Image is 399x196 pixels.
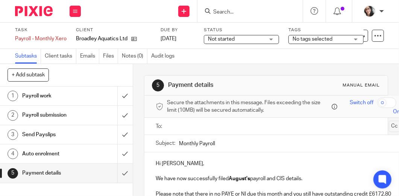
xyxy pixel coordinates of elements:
img: me%20(1).jpg [364,5,376,17]
span: [DATE] [161,36,176,41]
span: Switch off [350,99,373,106]
label: Task [15,27,67,33]
div: 3 [8,129,18,140]
label: Client [76,27,151,33]
h1: Auto enrolment [22,148,80,160]
img: Pixie [15,6,53,16]
strong: August's [229,176,250,181]
h1: Payment details [168,81,282,89]
h1: Payroll work [22,90,80,102]
div: 5 [152,79,164,91]
div: Manual email [343,82,380,88]
input: Search [212,9,280,16]
a: Files [103,49,118,64]
label: To: [156,123,164,130]
a: Client tasks [45,49,76,64]
div: 2 [8,110,18,121]
button: + Add subtask [8,68,49,81]
label: Tags [288,27,364,33]
div: 1 [8,91,18,101]
a: Audit logs [151,49,178,64]
label: Due by [161,27,194,33]
span: Not started [208,36,235,42]
a: Subtasks [15,49,41,64]
div: 5 [8,168,18,179]
div: 4 [8,149,18,159]
h1: Payment details [22,167,80,179]
span: No tags selected [293,36,332,42]
h1: Send Payslips [22,129,80,140]
div: Payroll - Monthly Xero [15,35,67,43]
p: Broadley Aquatics Ltd [76,35,127,43]
span: Secure the attachments in this message. Files exceeding the size limit (10MB) will be secured aut... [167,99,330,114]
label: Subject: [156,140,175,147]
label: Status [204,27,279,33]
a: Emails [80,49,99,64]
a: Notes (0) [122,49,147,64]
h1: Payroll submission [22,109,80,121]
